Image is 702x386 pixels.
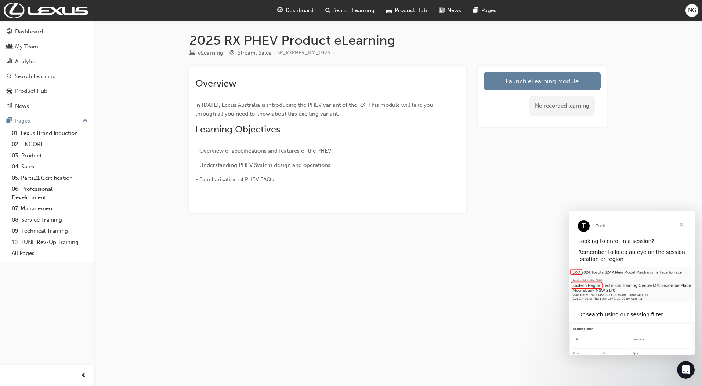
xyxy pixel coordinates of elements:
[9,172,91,184] a: 05. Parts21 Certification
[9,237,91,248] a: 10. TUNE Rev-Up Training
[447,6,461,15] span: News
[277,50,330,56] span: Learning resource code
[286,6,314,15] span: Dashboard
[9,150,91,161] a: 03. Product
[15,117,30,125] div: Pages
[333,6,374,15] span: Search Learning
[3,70,91,83] a: Search Learning
[529,96,595,116] div: No recorded learning
[3,114,91,128] button: Pages
[189,50,195,57] span: learningResourceType_ELEARNING-icon
[386,6,392,15] span: car-icon
[83,116,88,126] span: up-icon
[195,176,274,183] span: - Familiarisation of PHEV FAQs
[7,73,12,80] span: search-icon
[7,58,12,65] span: chart-icon
[277,6,283,15] span: guage-icon
[3,23,91,114] button: DashboardMy TeamAnalyticsSearch LearningProduct HubNews
[484,72,601,90] a: Launch eLearning module
[229,48,271,58] div: Stream
[7,88,12,95] span: car-icon
[271,3,319,18] a: guage-iconDashboard
[15,57,38,66] div: Analytics
[3,25,91,39] a: Dashboard
[685,4,698,17] button: NG
[15,43,38,51] div: My Team
[7,118,12,124] span: pages-icon
[9,161,91,172] a: 04. Sales
[380,3,433,18] a: car-iconProduct Hub
[467,3,502,18] a: pages-iconPages
[15,87,47,95] div: Product Hub
[198,49,223,57] div: eLearning
[3,55,91,68] a: Analytics
[189,32,607,48] h1: 2025 RX PHEV Product eLearning
[9,203,91,214] a: 07. Management
[195,148,331,154] span: - Overview of specifications and features of the PHEV
[9,128,91,139] a: 01. Lexus Brand Induction
[395,6,427,15] span: Product Hub
[15,72,56,81] div: Search Learning
[688,6,696,15] span: NG
[7,44,12,50] span: people-icon
[3,99,91,113] a: News
[189,48,223,58] div: Type
[3,84,91,98] a: Product Hub
[9,225,91,237] a: 09. Technical Training
[238,49,271,57] div: Stream: Sales
[7,103,12,110] span: news-icon
[481,6,496,15] span: Pages
[473,6,478,15] span: pages-icon
[433,3,467,18] a: news-iconNews
[677,361,695,379] iframe: Intercom live chat
[81,371,86,380] span: prev-icon
[3,40,91,54] a: My Team
[439,6,444,15] span: news-icon
[15,28,43,36] div: Dashboard
[195,102,435,117] span: In [DATE], Lexus Australia is introducing the PHEV variant of the RX. This module will take you t...
[325,6,330,15] span: search-icon
[7,29,12,35] span: guage-icon
[9,183,91,203] a: 06. Professional Development
[195,124,280,135] span: Learning Objectives
[569,211,695,355] iframe: Intercom live chat message
[195,78,236,89] span: Overview
[9,214,91,226] a: 08. Service Training
[9,248,91,259] a: All Pages
[4,3,88,18] img: Trak
[9,139,91,150] a: 02. ENCORE
[15,102,29,110] div: News
[195,162,330,168] span: - Understanding PHEV System design and operations
[229,50,235,57] span: target-icon
[319,3,380,18] a: search-iconSearch Learning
